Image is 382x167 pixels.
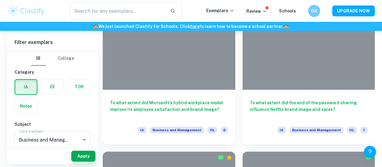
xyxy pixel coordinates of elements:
span: IA [277,127,286,133]
h6: Category [14,69,91,75]
span: 🏫 [284,24,289,29]
h6: Filter exemplars [7,34,98,51]
div: Premium [226,155,232,161]
h6: GR [311,8,318,14]
input: Search for any exemplars... [70,2,165,19]
span: 6 [221,127,228,133]
span: HL [347,127,357,133]
button: Help and Feedback [364,146,376,158]
h6: To what extent did the end of the password sharing influence Netflix brand image and sales? [250,99,368,119]
span: HL [207,127,217,133]
button: Open [80,135,88,144]
span: Business and Management [290,127,343,133]
button: Apply [71,151,95,162]
button: GR [308,5,320,17]
button: Notes [15,99,37,113]
button: College [58,51,74,66]
button: UPGRADE NOW [332,5,375,16]
img: Clastify logo [7,5,46,17]
button: IB [31,51,46,66]
a: here [190,24,200,29]
button: IA [15,80,37,94]
label: Type a subject [19,129,44,134]
p: Exemplars [206,7,234,14]
h6: To what extent did Microsoft’s hybrid workplace model improve its employee satisfaction and brand... [110,99,228,119]
h6: We just launched Clastify for Schools. Click to learn how to become a school partner. [1,23,381,30]
span: Business and Management [150,127,204,133]
div: Filter type choice [31,51,74,66]
a: Schools [279,8,296,13]
span: 7 [360,127,368,133]
h6: Subject [14,121,91,128]
p: Review [246,8,267,15]
img: Marked [218,155,224,161]
span: IA [138,127,146,133]
span: 🏫 [93,24,98,29]
button: TOK [68,79,90,94]
button: EE [41,79,64,94]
